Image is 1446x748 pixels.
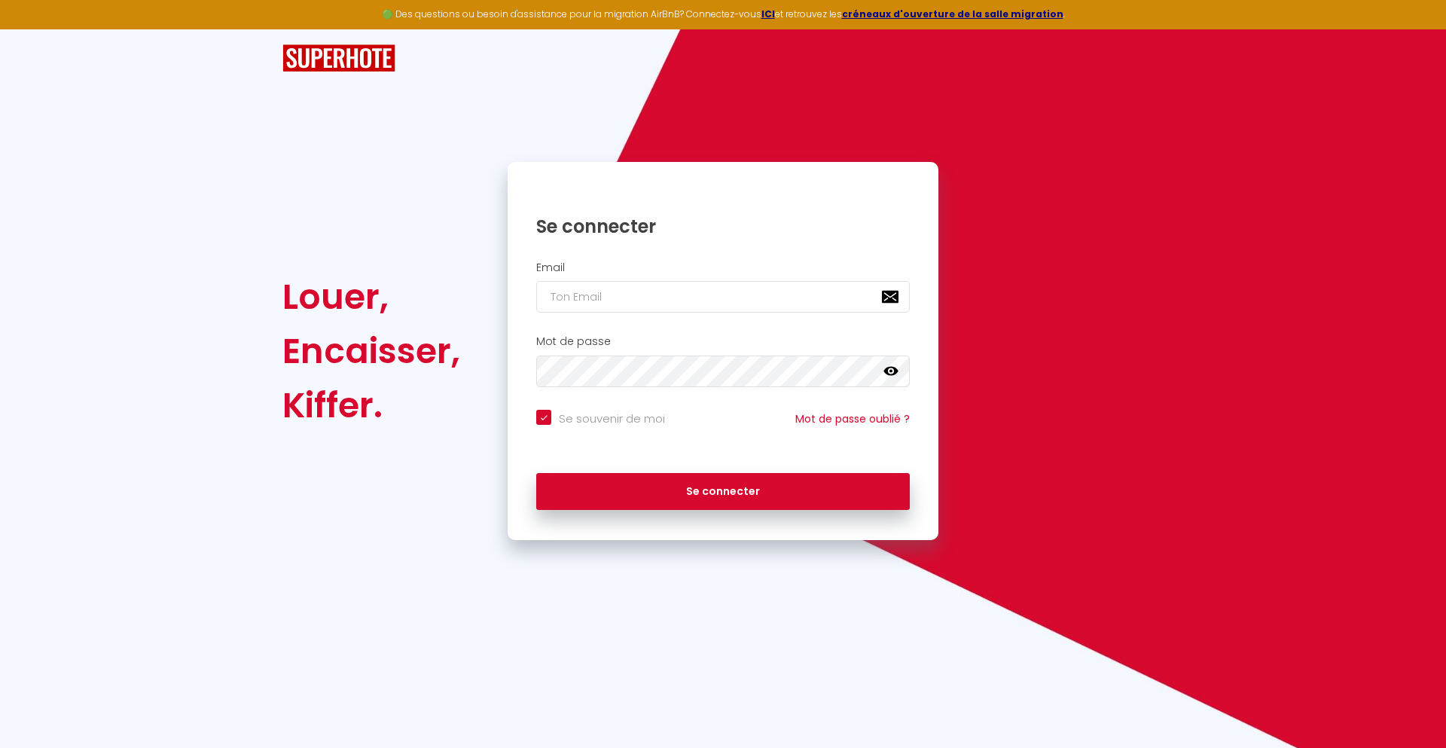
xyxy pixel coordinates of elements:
[842,8,1063,20] a: créneaux d'ouverture de la salle migration
[536,473,910,511] button: Se connecter
[536,281,910,313] input: Ton Email
[761,8,775,20] a: ICI
[282,270,460,324] div: Louer,
[282,324,460,378] div: Encaisser,
[536,335,910,348] h2: Mot de passe
[536,261,910,274] h2: Email
[282,378,460,432] div: Kiffer.
[795,411,910,426] a: Mot de passe oublié ?
[536,215,910,238] h1: Se connecter
[282,44,395,72] img: SuperHote logo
